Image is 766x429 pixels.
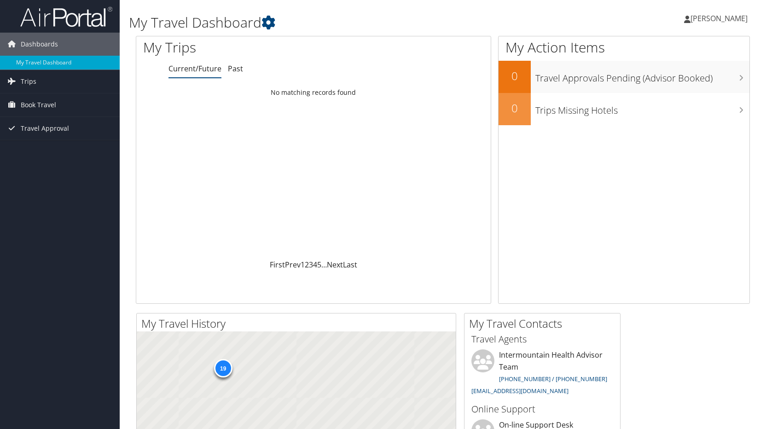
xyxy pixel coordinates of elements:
h2: 0 [499,100,531,116]
li: Intermountain Health Advisor Team [467,349,618,399]
span: Trips [21,70,36,93]
h3: Online Support [471,403,613,416]
a: [PHONE_NUMBER] / [PHONE_NUMBER] [499,375,607,383]
a: [PERSON_NAME] [684,5,757,32]
img: airportal-logo.png [20,6,112,28]
div: 19 [214,359,232,377]
a: 1 [301,260,305,270]
a: Last [343,260,357,270]
span: Travel Approval [21,117,69,140]
h1: My Travel Dashboard [129,13,547,32]
a: Next [327,260,343,270]
h1: My Trips [143,38,336,57]
a: 0Trips Missing Hotels [499,93,749,125]
a: 3 [309,260,313,270]
span: … [321,260,327,270]
h2: My Travel Contacts [469,316,620,331]
a: 5 [317,260,321,270]
a: [EMAIL_ADDRESS][DOMAIN_NAME] [471,387,569,395]
h2: 0 [499,68,531,84]
h3: Trips Missing Hotels [535,99,749,117]
h2: My Travel History [141,316,456,331]
a: Prev [285,260,301,270]
a: Past [228,64,243,74]
span: Book Travel [21,93,56,116]
span: [PERSON_NAME] [691,13,748,23]
a: First [270,260,285,270]
a: Current/Future [168,64,221,74]
a: 4 [313,260,317,270]
a: 2 [305,260,309,270]
span: Dashboards [21,33,58,56]
a: 0Travel Approvals Pending (Advisor Booked) [499,61,749,93]
h3: Travel Agents [471,333,613,346]
h1: My Action Items [499,38,749,57]
td: No matching records found [136,84,491,101]
h3: Travel Approvals Pending (Advisor Booked) [535,67,749,85]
